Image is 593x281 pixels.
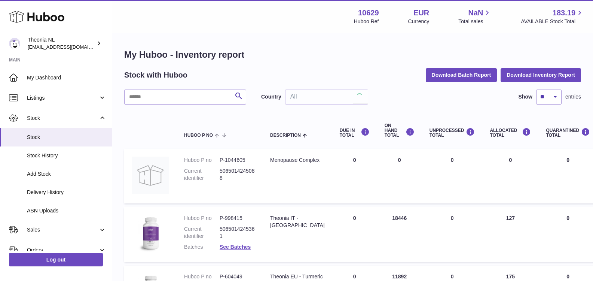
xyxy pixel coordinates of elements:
td: 0 [377,149,422,203]
td: 0 [332,149,377,203]
dt: Current identifier [184,226,220,240]
div: Theonia IT - [GEOGRAPHIC_DATA] [270,215,325,229]
span: Listings [27,94,98,102]
dt: Current identifier [184,167,220,182]
td: 0 [422,207,483,262]
button: Download Batch Report [426,68,497,82]
div: Huboo Ref [354,18,379,25]
dd: P-1044605 [220,157,255,164]
td: 127 [482,207,538,262]
td: 18446 [377,207,422,262]
dd: 5065014245088 [220,167,255,182]
div: Currency [408,18,430,25]
span: entries [565,93,581,100]
span: Stock [27,134,106,141]
span: Sales [27,226,98,233]
span: [EMAIL_ADDRESS][DOMAIN_NAME] [28,44,110,50]
img: product image [132,157,169,194]
a: Log out [9,253,103,266]
button: Download Inventory Report [501,68,581,82]
span: Total sales [458,18,492,25]
span: Stock [27,115,98,122]
strong: 10629 [358,8,379,18]
span: NaN [468,8,483,18]
span: Description [270,133,301,138]
div: ALLOCATED Total [490,128,531,138]
span: My Dashboard [27,74,106,81]
a: See Batches [220,244,251,250]
td: 0 [482,149,538,203]
img: product image [132,215,169,252]
div: QUARANTINED Total [546,128,590,138]
a: 183.19 AVAILABLE Stock Total [521,8,584,25]
h2: Stock with Huboo [124,70,187,80]
span: AVAILABLE Stock Total [521,18,584,25]
dt: Batches [184,244,220,251]
div: Theonia NL [28,36,95,51]
span: Orders [27,247,98,254]
div: UNPROCESSED Total [430,128,475,138]
dd: P-604049 [220,273,255,280]
div: ON HAND Total [385,123,415,138]
dd: P-998415 [220,215,255,222]
span: Delivery History [27,189,106,196]
label: Show [519,93,532,100]
strong: EUR [413,8,429,18]
div: Menopause Complex [270,157,325,164]
dd: 5065014245361 [220,226,255,240]
span: 183.19 [553,8,575,18]
h1: My Huboo - Inventory report [124,49,581,61]
dt: Huboo P no [184,157,220,164]
span: 0 [566,274,569,280]
dt: Huboo P no [184,215,220,222]
a: NaN Total sales [458,8,492,25]
label: Country [261,93,281,100]
span: 0 [566,215,569,221]
span: Add Stock [27,170,106,178]
span: 0 [566,157,569,163]
span: ASN Uploads [27,207,106,214]
dt: Huboo P no [184,273,220,280]
span: Stock History [27,152,106,159]
span: Huboo P no [184,133,213,138]
td: 0 [332,207,377,262]
img: info@wholesomegoods.eu [9,38,20,49]
div: DUE IN TOTAL [340,128,370,138]
td: 0 [422,149,483,203]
